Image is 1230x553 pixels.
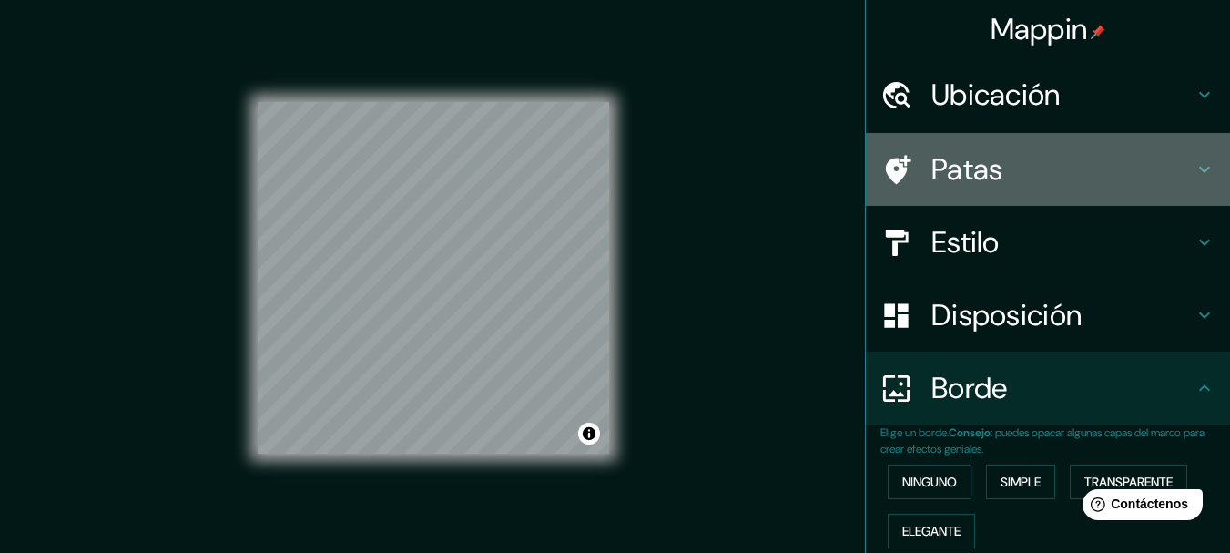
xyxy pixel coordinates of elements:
font: : puedes opacar algunas capas del marco para crear efectos geniales. [880,425,1205,456]
font: Elige un borde. [880,425,949,440]
div: Estilo [866,206,1230,279]
font: Ninguno [902,474,957,490]
div: Ubicación [866,58,1230,131]
button: Elegante [888,514,975,548]
font: Estilo [931,223,1000,261]
font: Simple [1001,474,1041,490]
div: Patas [866,133,1230,206]
div: Disposición [866,279,1230,352]
font: Ubicación [931,76,1061,114]
font: Elegante [902,523,961,539]
font: Borde [931,369,1008,407]
font: Transparente [1084,474,1173,490]
button: Ninguno [888,465,971,499]
img: pin-icon.png [1091,25,1105,39]
font: Mappin [991,10,1088,48]
font: Disposición [931,296,1082,334]
iframe: Lanzador de widgets de ayuda [1068,482,1210,533]
button: Activar o desactivar atribución [578,423,600,445]
button: Transparente [1070,465,1187,499]
font: Patas [931,150,1003,189]
button: Simple [986,465,1055,499]
font: Consejo [949,425,991,440]
div: Borde [866,352,1230,425]
canvas: Mapa [258,102,609,454]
